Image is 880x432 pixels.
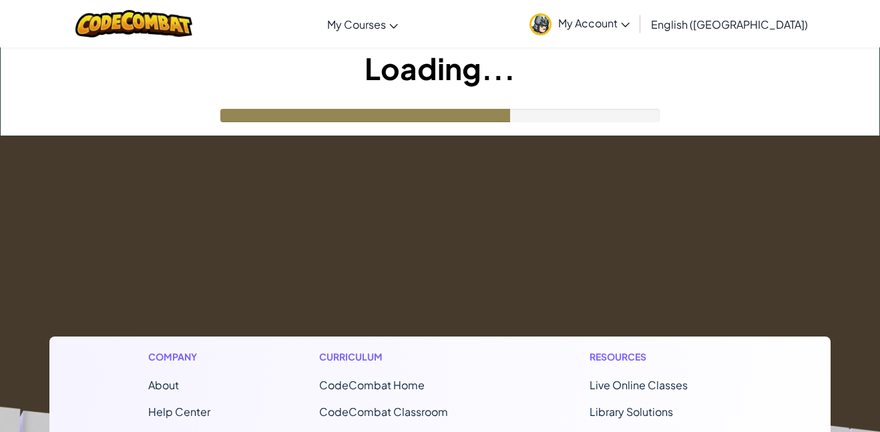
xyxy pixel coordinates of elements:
[590,378,688,392] a: Live Online Classes
[1,47,879,89] h1: Loading...
[590,350,732,364] h1: Resources
[590,405,673,419] a: Library Solutions
[523,3,636,45] a: My Account
[148,350,210,364] h1: Company
[319,378,425,392] span: CodeCombat Home
[651,17,808,31] span: English ([GEOGRAPHIC_DATA])
[558,16,630,30] span: My Account
[327,17,386,31] span: My Courses
[644,6,815,42] a: English ([GEOGRAPHIC_DATA])
[148,405,210,419] a: Help Center
[75,10,192,37] img: CodeCombat logo
[320,6,405,42] a: My Courses
[148,378,179,392] a: About
[319,350,481,364] h1: Curriculum
[529,13,552,35] img: avatar
[319,405,448,419] a: CodeCombat Classroom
